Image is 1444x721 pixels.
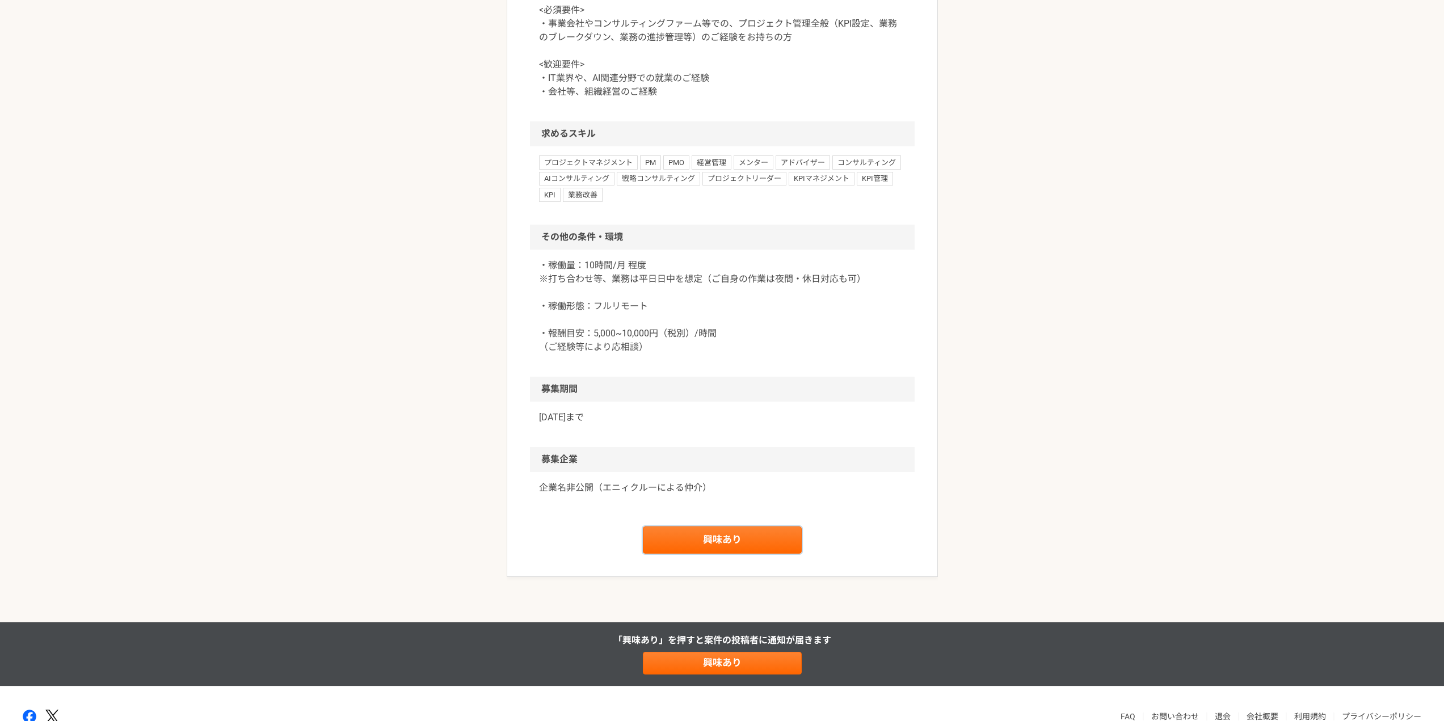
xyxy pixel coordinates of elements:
[640,155,661,169] span: PM
[1215,712,1231,721] a: 退会
[539,172,614,185] span: AIコンサルティング
[539,155,638,169] span: プロジェクトマネジメント
[530,121,915,146] h2: 求めるスキル
[643,526,802,554] a: 興味あり
[613,634,831,647] p: 「興味あり」を押すと 案件の投稿者に通知が届きます
[539,259,906,354] p: ・稼働量：10時間/月 程度 ※打ち合わせ等、業務は平日日中を想定（ご自身の作業は夜間・休日対応も可） ・稼働形態：フルリモート ・報酬目安：5,000~10,000円（税別）/時間 （ご経験等...
[663,155,689,169] span: PMO
[1247,712,1278,721] a: 会社概要
[1294,712,1326,721] a: 利用規約
[702,172,786,185] span: プロジェクトリーダー
[539,188,561,201] span: KPI
[857,172,893,185] span: KPI管理
[1121,712,1135,721] a: FAQ
[789,172,854,185] span: KPIマネジメント
[539,481,906,495] a: 企業名非公開（エニィクルーによる仲介）
[734,155,773,169] span: メンター
[832,155,901,169] span: コンサルティング
[563,188,603,201] span: 業務改善
[539,411,906,424] p: [DATE]まで
[1151,712,1199,721] a: お問い合わせ
[692,155,731,169] span: 経営管理
[530,447,915,472] h2: 募集企業
[617,172,700,185] span: 戦略コンサルティング
[776,155,830,169] span: アドバイザー
[643,652,802,674] a: 興味あり
[530,225,915,250] h2: その他の条件・環境
[539,3,906,99] p: <必須要件> ・事業会社やコンサルティングファーム等での、プロジェクト管理全般（KPI設定、業務のブレークダウン、業務の進捗管理等）のご経験をお持ちの方 <歓迎要件> ・IT業界や、AI関連分野...
[530,377,915,402] h2: 募集期間
[1342,712,1421,721] a: プライバシーポリシー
